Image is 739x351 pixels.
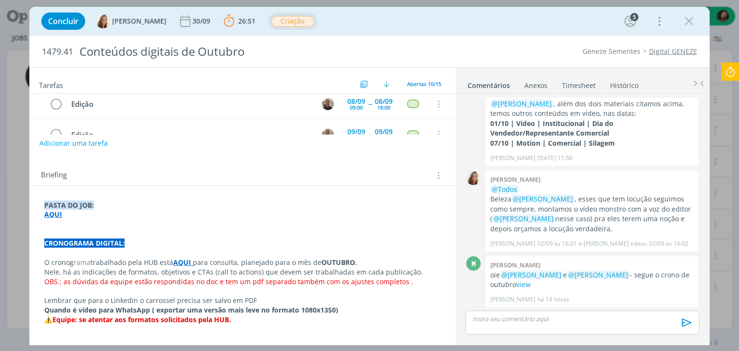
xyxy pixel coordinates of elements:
img: R [322,98,334,110]
div: Anexos [524,81,548,90]
p: [PERSON_NAME] [490,295,535,304]
p: Lembrar que para o Linkedin o carrossel precisa ser salvo em PDF [44,296,440,305]
button: 5 [623,13,638,29]
p: , além dos dois materiais citamos acima, temos outros conteúdos em vídeo, nas datas: [490,99,693,119]
a: Comentários [467,76,510,90]
span: Tarefas [39,78,63,90]
p: oie e - segue o crono de outubro [490,270,693,290]
strong: AQUI [173,258,191,267]
strong: CRONOGRAMA DIGITAL: [44,238,125,248]
div: Edição [67,129,313,141]
div: M [466,256,481,271]
strong: 01/10 | Vídeo | Institucional | Dia do Vendedor/Representante Comercial [490,119,613,138]
strong: PASTA DO JOB: [44,201,94,210]
div: Conteúdos digitais de Outubro [75,40,420,63]
div: 30/09 [192,18,212,25]
strong: Quando é vídeo para WhatsApp ( exportar uma versão mais leve no formato 1080x1350) [44,305,338,314]
div: 09:00 [350,105,363,110]
span: @[PERSON_NAME] [568,270,628,279]
span: 26:51 [238,16,255,25]
a: Timesheet [561,76,596,90]
div: 09/09 [375,128,393,135]
div: 18:00 [377,105,390,110]
div: 08/09 [347,98,365,105]
span: @[PERSON_NAME] [513,194,573,203]
p: Beleza , esses que tem locução seguimos como sempre, montamos o vídeo monstro com a voz do editor... [490,194,693,234]
div: 09/09 [347,128,365,135]
a: AQUI [173,258,193,267]
button: R [321,97,335,111]
span: [PERSON_NAME] [112,18,166,25]
p: Nele, há as indicações de formatos, objetivos e CTAs (call to actions) que devem ser trabalhadas ... [44,267,440,277]
button: Criação [271,15,315,27]
span: Criação [271,16,314,27]
span: Briefing [41,169,67,182]
div: Edição [67,98,313,110]
img: arrow-down.svg [383,81,389,87]
button: 26:51 [221,13,258,29]
span: há 14 horas [537,295,569,304]
span: @[PERSON_NAME] [492,99,552,108]
b: [PERSON_NAME] [490,175,540,184]
span: @[PERSON_NAME] [501,270,561,279]
span: 02/09 às 16:01 [537,239,577,248]
button: Concluir [41,13,85,30]
span: Abertas 10/15 [407,80,441,88]
a: AQUI [44,210,62,219]
b: [PERSON_NAME] [490,261,540,269]
a: Geneze Sementes [583,47,640,56]
a: Digital GENEZE [649,47,697,56]
span: 02/09 às 16:02 [649,239,688,248]
div: 5 [630,13,638,21]
strong: 07/10 | Motion | Comercial | Silagem [490,138,615,148]
img: V [466,171,481,185]
span: OBS.: as dúvidas da equipe estão respondidas no doc e tem um pdf separado também com os ajustes c... [44,277,413,286]
img: V [96,14,110,28]
img: R [322,128,334,140]
button: R [321,127,335,141]
span: e [PERSON_NAME] editou [579,239,647,248]
a: view [516,280,531,289]
span: 1479.41 [42,47,73,57]
a: Histórico [610,76,639,90]
div: 08/09 [375,98,393,105]
button: V[PERSON_NAME] [96,14,166,28]
p: O cronog trabalhado pela HUB está para consulta, planejado para o mês de [44,258,440,267]
strong: OUTUBRO. [321,258,357,267]
span: rama [74,258,90,267]
p: [PERSON_NAME] [490,239,535,248]
p: [PERSON_NAME] [490,154,535,163]
button: Adicionar uma tarefa [39,135,108,152]
span: @[PERSON_NAME] [494,214,554,223]
span: -- [369,131,371,138]
span: Concluir [48,17,78,25]
span: -- [369,100,371,107]
strong: ⚠️Equipe: se atentar aos formatos solicitados pela HUB. [44,315,231,324]
span: @Todos [492,185,517,194]
span: [DATE] 11:50 [537,154,573,163]
div: dialog [29,7,709,345]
